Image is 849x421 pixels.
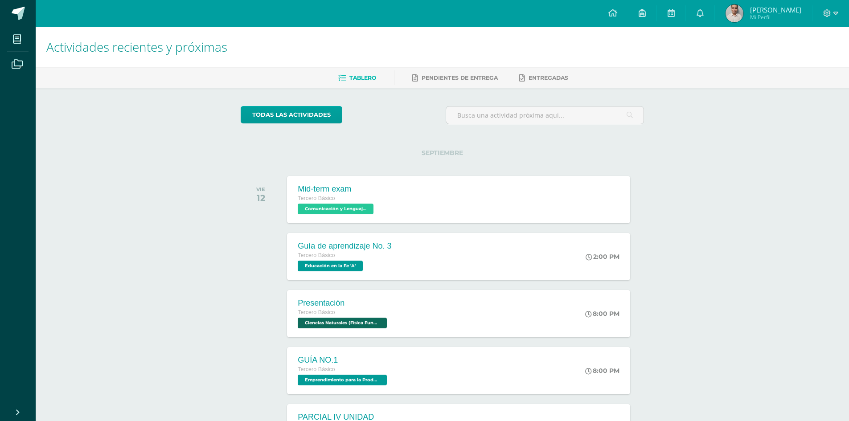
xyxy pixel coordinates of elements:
[349,74,376,81] span: Tablero
[256,192,265,203] div: 12
[726,4,743,22] img: 115aa39729f15fb711410a24e38961ee.png
[422,74,498,81] span: Pendientes de entrega
[446,106,644,124] input: Busca una actividad próxima aquí...
[298,375,387,385] span: Emprendimiento para la Productividad 'A'
[750,13,801,21] span: Mi Perfil
[338,71,376,85] a: Tablero
[241,106,342,123] a: todas las Actividades
[298,366,335,372] span: Tercero Básico
[298,356,389,365] div: GUÍA NO.1
[298,309,335,315] span: Tercero Básico
[298,298,389,308] div: Presentación
[46,38,227,55] span: Actividades recientes y próximas
[585,310,619,318] div: 8:00 PM
[298,318,387,328] span: Ciencias Naturales (Física Fundamental) 'A'
[529,74,568,81] span: Entregadas
[298,184,376,194] div: Mid-term exam
[412,71,498,85] a: Pendientes de entrega
[586,253,619,261] div: 2:00 PM
[298,204,373,214] span: Comunicación y Lenguaje, Idioma Extranjero Inglés 'A'
[585,367,619,375] div: 8:00 PM
[256,186,265,192] div: VIE
[298,195,335,201] span: Tercero Básico
[298,261,363,271] span: Educación en la Fe 'A'
[407,149,477,157] span: SEPTIEMBRE
[298,241,391,251] div: Guía de aprendizaje No. 3
[298,252,335,258] span: Tercero Básico
[519,71,568,85] a: Entregadas
[750,5,801,14] span: [PERSON_NAME]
